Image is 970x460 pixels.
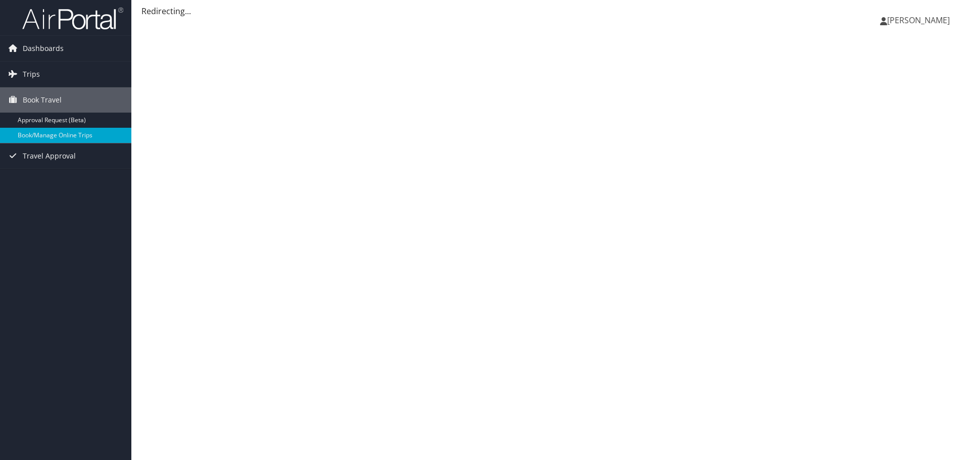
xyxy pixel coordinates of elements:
[22,7,123,30] img: airportal-logo.png
[23,62,40,87] span: Trips
[880,5,960,35] a: [PERSON_NAME]
[23,36,64,61] span: Dashboards
[141,5,960,17] div: Redirecting...
[887,15,950,26] span: [PERSON_NAME]
[23,87,62,113] span: Book Travel
[23,143,76,169] span: Travel Approval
